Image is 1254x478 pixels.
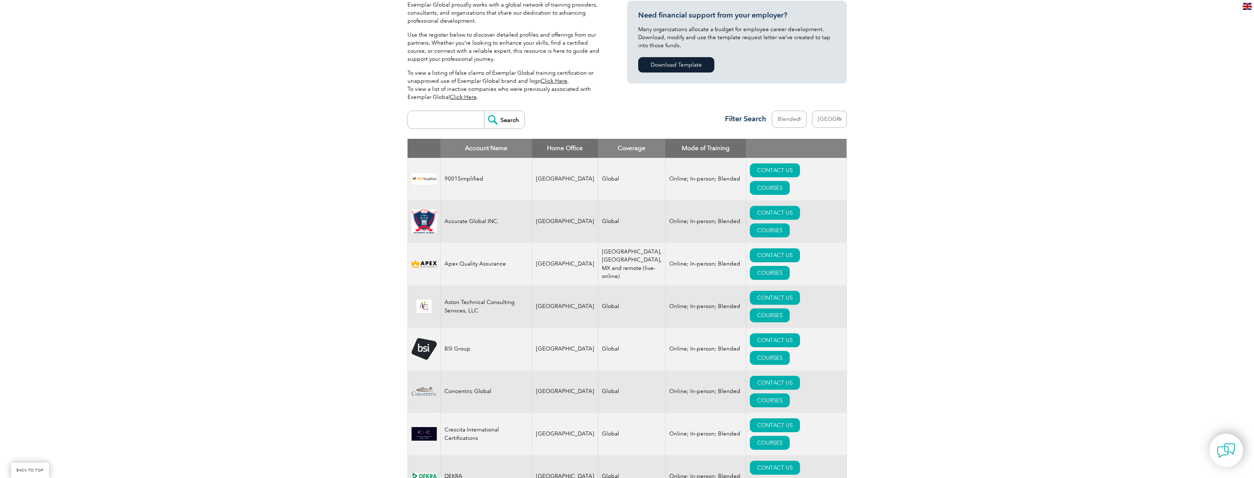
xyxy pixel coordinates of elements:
[412,338,437,360] img: 5f72c78c-dabc-ea11-a814-000d3a79823d-logo.png
[11,463,49,478] a: BACK TO TOP
[412,210,437,234] img: a034a1f6-3919-f011-998a-0022489685a1-logo.png
[532,285,598,328] td: [GEOGRAPHIC_DATA]
[412,259,437,268] img: cdfe6d45-392f-f011-8c4d-000d3ad1ee32-logo.png
[750,418,800,432] a: CONTACT US
[750,163,800,177] a: CONTACT US
[665,243,746,285] td: Online; In-person; Blended
[721,114,766,123] h3: Filter Search
[598,413,665,455] td: Global
[440,370,532,413] td: Concentric Global
[440,243,532,285] td: Apex Quality Assurance
[1243,3,1252,10] img: en
[532,139,598,158] th: Home Office: activate to sort column ascending
[412,173,437,185] img: 37c9c059-616f-eb11-a812-002248153038-logo.png
[638,57,714,73] a: Download Template
[440,285,532,328] td: Aston Technical Consulting Services, LLC
[598,200,665,243] td: Global
[746,139,846,158] th: : activate to sort column ascending
[665,200,746,243] td: Online; In-person; Blended
[598,285,665,328] td: Global
[440,158,532,200] td: 9001Simplified
[598,139,665,158] th: Coverage: activate to sort column ascending
[408,69,605,101] p: To view a listing of false claims of Exemplar Global training certification or unapproved use of ...
[750,223,790,237] a: COURSES
[665,285,746,328] td: Online; In-person; Blended
[665,139,746,158] th: Mode of Training: activate to sort column ascending
[638,11,836,20] h3: Need financial support from your employer?
[750,376,800,390] a: CONTACT US
[750,206,800,220] a: CONTACT US
[532,413,598,455] td: [GEOGRAPHIC_DATA]
[638,25,836,49] p: Many organizations allocate a budget for employee career development. Download, modify and use th...
[598,243,665,285] td: [GEOGRAPHIC_DATA], [GEOGRAPHIC_DATA], MX and remote (live-online)
[440,328,532,370] td: BSI Group
[532,200,598,243] td: [GEOGRAPHIC_DATA]
[532,370,598,413] td: [GEOGRAPHIC_DATA]
[598,370,665,413] td: Global
[665,413,746,455] td: Online; In-person; Blended
[412,427,437,441] img: 798996db-ac37-ef11-a316-00224812a81c-logo.png
[532,243,598,285] td: [GEOGRAPHIC_DATA]
[665,158,746,200] td: Online; In-person; Blended
[440,139,532,158] th: Account Name: activate to sort column descending
[532,158,598,200] td: [GEOGRAPHIC_DATA]
[750,266,790,280] a: COURSES
[408,31,605,63] p: Use the register below to discover detailed profiles and offerings from our partners. Whether you...
[750,461,800,475] a: CONTACT US
[665,328,746,370] td: Online; In-person; Blended
[408,1,605,25] p: Exemplar Global proudly works with a global network of training providers, consultants, and organ...
[598,328,665,370] td: Global
[665,370,746,413] td: Online; In-person; Blended
[750,181,790,195] a: COURSES
[750,308,790,322] a: COURSES
[450,94,477,100] a: Click Here
[484,111,524,129] input: Search
[750,351,790,365] a: COURSES
[750,436,790,450] a: COURSES
[532,328,598,370] td: [GEOGRAPHIC_DATA]
[598,158,665,200] td: Global
[1217,441,1235,460] img: contact-chat.png
[750,393,790,407] a: COURSES
[412,300,437,314] img: ce24547b-a6e0-e911-a812-000d3a795b83-logo.png
[440,413,532,455] td: Crescita International Certifications
[541,78,568,84] a: Click Here
[440,200,532,243] td: Accurate Global INC.
[750,248,800,262] a: CONTACT US
[412,385,437,399] img: 0538ab2e-7ebf-ec11-983f-002248d3b10e-logo.png
[750,291,800,305] a: CONTACT US
[750,333,800,347] a: CONTACT US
